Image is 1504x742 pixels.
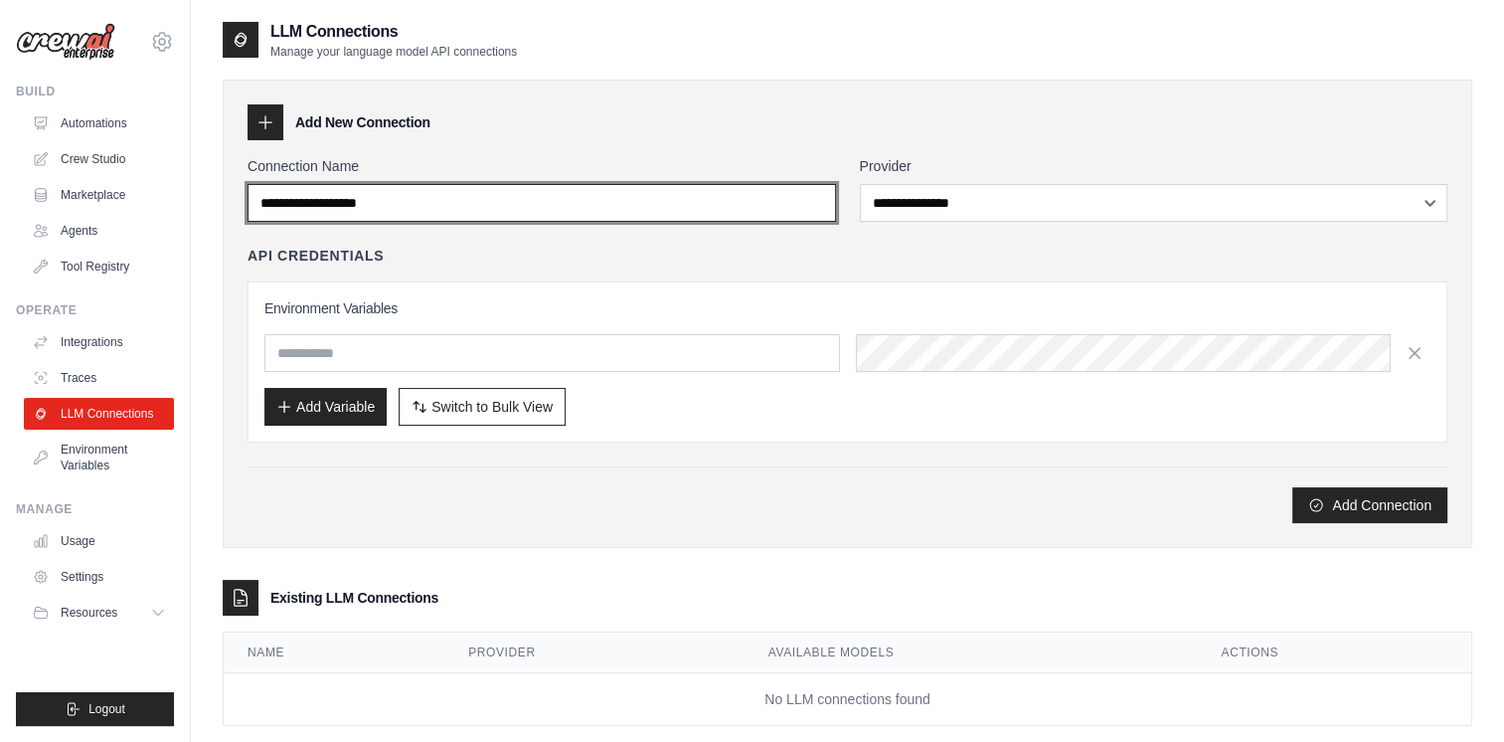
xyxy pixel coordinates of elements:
a: Marketplace [24,179,174,211]
div: Manage [16,501,174,517]
h3: Existing LLM Connections [270,588,438,608]
h2: LLM Connections [270,20,517,44]
h4: API Credentials [248,246,384,266]
label: Connection Name [248,156,836,176]
p: Manage your language model API connections [270,44,517,60]
div: Operate [16,302,174,318]
button: Add Connection [1292,487,1447,523]
img: Logo [16,23,115,61]
span: Switch to Bulk View [431,397,553,417]
a: Usage [24,525,174,557]
button: Resources [24,597,174,629]
label: Provider [860,156,1448,176]
th: Available Models [745,633,1198,673]
h3: Add New Connection [295,112,430,132]
span: Resources [61,605,117,621]
span: Logout [88,701,125,717]
a: Automations [24,107,174,139]
th: Provider [444,633,745,673]
a: Settings [24,561,174,593]
a: Tool Registry [24,251,174,282]
a: Crew Studio [24,143,174,175]
a: LLM Connections [24,398,174,430]
a: Environment Variables [24,434,174,481]
th: Name [224,633,444,673]
button: Logout [16,692,174,726]
a: Integrations [24,326,174,358]
th: Actions [1197,633,1471,673]
td: No LLM connections found [224,673,1471,726]
button: Switch to Bulk View [399,388,566,426]
a: Agents [24,215,174,247]
div: Build [16,84,174,99]
button: Add Variable [264,388,387,426]
h3: Environment Variables [264,298,1430,318]
a: Traces [24,362,174,394]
